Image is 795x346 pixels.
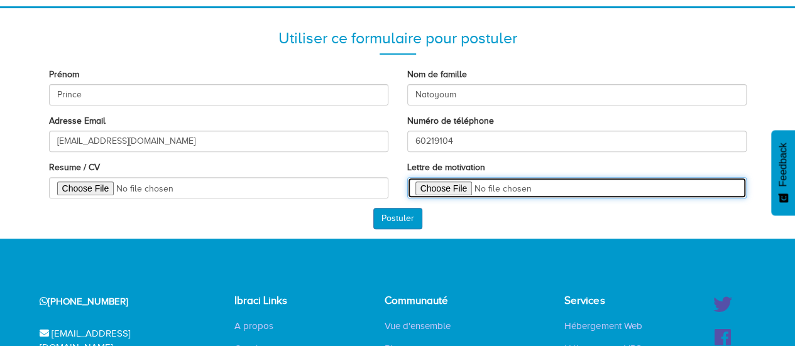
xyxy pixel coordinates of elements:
[225,320,283,332] a: A propos
[49,115,106,127] label: Adresse Email
[234,295,316,307] h4: Ibraci Links
[407,131,747,152] input: without + or 00
[555,320,651,332] a: Hébergement Web
[49,161,100,174] label: Resume / CV
[385,295,471,307] h4: Communauté
[49,177,388,198] input: Enter the link
[564,295,659,307] h4: Services
[375,320,460,332] a: Vue d'ensemble
[373,208,422,229] button: Postuler
[771,130,795,215] button: Feedback - Afficher l’enquête
[777,143,789,187] span: Feedback
[407,115,494,127] label: Numéro de téléphone
[407,68,467,81] label: Nom de famille
[732,283,780,331] iframe: Drift Widget Chat Controller
[24,286,205,318] div: [PHONE_NUMBER]
[49,68,79,81] label: Prénom
[49,27,747,50] div: Utiliser ce formulaire pour postuler
[407,161,485,174] label: Lettre de motivation
[407,177,747,198] input: Enter the link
